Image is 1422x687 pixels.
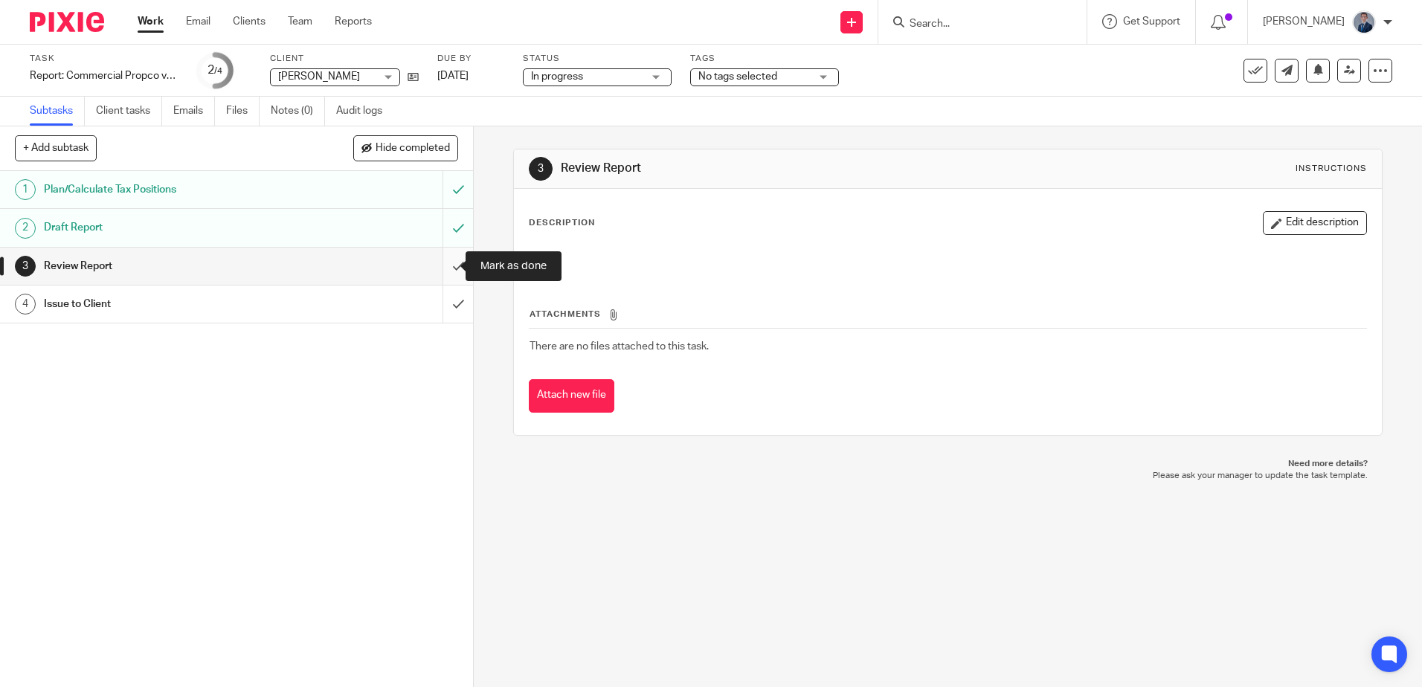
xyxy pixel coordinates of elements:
[233,14,266,29] a: Clients
[529,217,595,229] p: Description
[908,18,1042,31] input: Search
[270,53,419,65] label: Client
[226,97,260,126] a: Files
[44,178,300,201] h1: Plan/Calculate Tax Positions
[531,71,583,82] span: In progress
[186,14,210,29] a: Email
[437,53,504,65] label: Due by
[437,71,469,81] span: [DATE]
[530,310,601,318] span: Attachments
[288,14,312,29] a: Team
[30,53,178,65] label: Task
[528,470,1367,482] p: Please ask your manager to update the task template.
[30,12,104,32] img: Pixie
[690,53,839,65] label: Tags
[30,68,178,83] div: Report: Commercial Propco vs Personal
[15,218,36,239] div: 2
[173,97,215,126] a: Emails
[30,97,85,126] a: Subtasks
[44,255,300,277] h1: Review Report
[561,161,979,176] h1: Review Report
[138,14,164,29] a: Work
[336,97,393,126] a: Audit logs
[278,71,360,82] span: [PERSON_NAME]
[96,97,162,126] a: Client tasks
[1352,10,1376,34] img: DSC05254%20(1).jpg
[335,14,372,29] a: Reports
[1296,163,1367,175] div: Instructions
[530,341,709,352] span: There are no files attached to this task.
[353,135,458,161] button: Hide completed
[698,71,777,82] span: No tags selected
[376,143,450,155] span: Hide completed
[214,67,222,75] small: /4
[271,97,325,126] a: Notes (0)
[207,62,222,79] div: 2
[1263,211,1367,235] button: Edit description
[15,256,36,277] div: 3
[44,216,300,239] h1: Draft Report
[15,179,36,200] div: 1
[15,294,36,315] div: 4
[15,135,97,161] button: + Add subtask
[1123,16,1180,27] span: Get Support
[1263,14,1345,29] p: [PERSON_NAME]
[529,157,553,181] div: 3
[44,293,300,315] h1: Issue to Client
[528,458,1367,470] p: Need more details?
[529,379,614,413] button: Attach new file
[523,53,672,65] label: Status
